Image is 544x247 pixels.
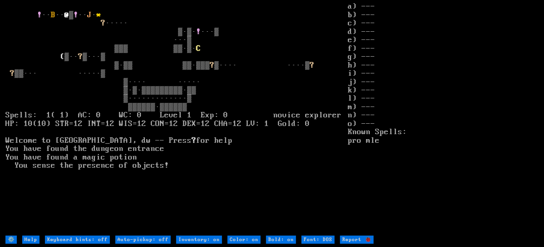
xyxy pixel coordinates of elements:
font: C [196,44,201,53]
input: Color: on [227,236,261,244]
font: @ [64,10,69,19]
font: ! [196,27,201,36]
input: Bold: on [266,236,296,244]
input: Inventory: on [176,236,222,244]
font: ? [310,61,314,70]
font: ? [78,52,83,61]
font: ? [101,19,105,28]
font: ? [210,61,214,70]
input: Font: DOS [302,236,335,244]
input: Report 🐞 [340,236,374,244]
input: ⚙️ [5,236,17,244]
font: ! [37,10,42,19]
font: ! [74,10,78,19]
b: ? [192,136,196,145]
input: Keyboard hints: off [45,236,110,244]
larn: ·· ·· ▒ ·· · ····· ▒·▒· ···▒ ···▒ ▒▒▒ ▒▒·▒· ▒·· ▒···▒ ▒·▒▒ ▒▒·▒▒▒ ▒···· ····▒ ▒▒··· ·····▒ ▒···· ... [5,2,348,234]
font: J [87,10,92,19]
stats: a) --- b) --- c) --- d) --- e) --- f) --- g) --- h) --- i) --- j) --- k) --- l) --- m) --- n) ---... [348,2,539,234]
font: B [51,10,55,19]
input: Help [22,236,40,244]
input: Auto-pickup: off [115,236,171,244]
font: ( [60,52,64,61]
font: ? [10,69,15,78]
